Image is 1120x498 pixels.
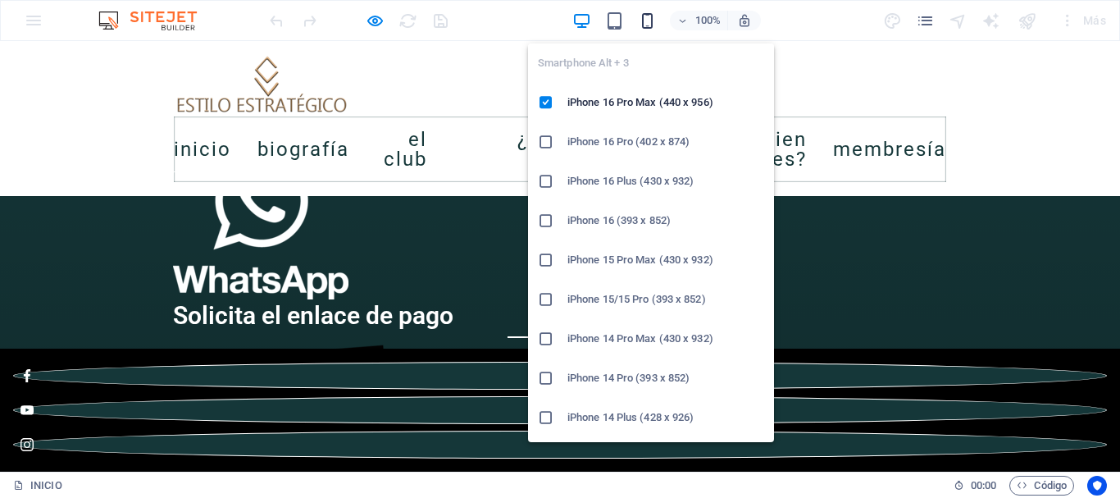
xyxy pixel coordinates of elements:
[567,290,764,309] h6: iPhone 15/15 Pro (393 x 852)
[567,93,764,112] h6: iPhone 16 Pro Max (440 x 956)
[567,171,764,191] h6: iPhone 16 Plus (430 x 932)
[916,11,935,30] i: Páginas (Ctrl+Alt+S)
[567,211,764,231] h6: iPhone 16 (393 x 852)
[567,368,764,388] h6: iPhone 14 Pro (393 x 852)
[670,11,728,30] button: 100%
[687,75,807,141] a: ¿Para quien es?
[173,258,947,297] h2: Solicita el enlace de pago
[453,75,661,141] a: ¿Qué es estilo estratégico?
[94,11,217,30] img: Editor Logo
[173,176,348,194] a: Crick aquí para unirme al chat
[174,85,231,131] a: INICIO
[694,11,721,30] h6: 100%
[954,476,997,496] h6: Tiempo de la sesión
[833,85,946,131] a: Membresía
[971,476,996,496] span: 00 00
[173,13,353,75] img: Logo-estilo-estrategico-belen-cigarran-p406L8_KLb4JtKgKiDTxqw.png
[567,132,764,152] h6: iPhone 16 Pro (402 x 874)
[257,85,349,131] a: Biografía
[13,476,62,496] a: Haz clic para cancelar la selección y doble clic para abrir páginas
[567,329,764,349] h6: iPhone 14 Pro Max (430 x 932)
[376,75,427,141] a: El club
[915,11,935,30] button: pages
[1017,476,1067,496] span: Código
[982,479,985,491] span: :
[1087,476,1107,496] button: Usercentrics
[1009,476,1074,496] button: Código
[567,250,764,270] h6: iPhone 15 Pro Max (430 x 932)
[737,13,752,28] i: Al redimensionar, ajustar el nivel de zoom automáticamente para ajustarse al dispositivo elegido.
[567,408,764,427] h6: iPhone 14 Plus (428 x 926)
